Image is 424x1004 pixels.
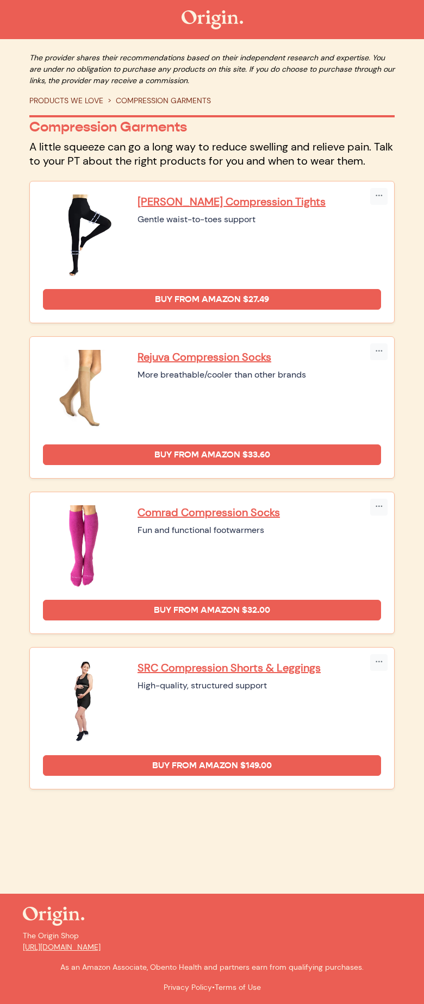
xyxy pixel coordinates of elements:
[43,600,381,620] a: Buy from Amazon $32.00
[23,962,401,973] p: As an Amazon Associate, Obento Health and partners earn from qualifying purchases.
[164,982,212,992] a: Privacy Policy
[29,96,103,105] a: PRODUCTS WE LOVE
[29,52,395,86] p: The provider shares their recommendations based on their independent research and expertise. You ...
[182,10,243,29] img: The Origin Shop
[43,661,124,742] img: SRC Compression Shorts & Leggings
[23,942,101,952] a: [URL][DOMAIN_NAME]
[138,505,381,519] a: Comrad Compression Socks
[43,194,124,276] img: Beister Compression Tights
[43,755,381,776] a: Buy from Amazon $149.00
[23,907,84,926] img: The Origin Shop
[215,982,261,992] a: Terms of Use
[23,982,401,993] p: •
[43,289,381,310] a: Buy from Amazon $27.49
[138,661,381,675] a: SRC Compression Shorts & Leggings
[23,930,401,953] p: The Origin Shop
[138,213,381,226] div: Gentle waist-to-toes support
[103,95,211,106] li: COMPRESSION GARMENTS
[138,194,381,209] a: [PERSON_NAME] Compression Tights
[138,368,381,381] div: More breathable/cooler than other brands
[43,350,124,431] img: Rejuva Compression Socks
[43,505,124,587] img: Comrad Compression Socks
[43,444,381,465] a: Buy from Amazon $33.60
[29,118,395,135] p: Compression Garments
[29,140,395,168] p: A little squeeze can go a long way to reduce swelling and relieve pain. Talk to your PT about the...
[138,679,381,692] div: High-quality, structured support
[138,524,381,537] div: Fun and functional footwarmers
[138,350,381,364] a: Rejuva Compression Socks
